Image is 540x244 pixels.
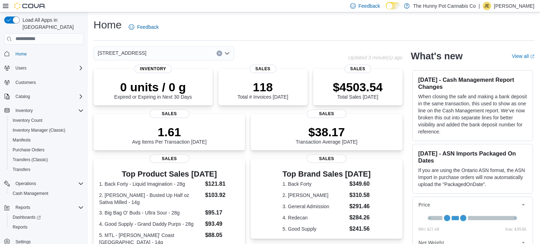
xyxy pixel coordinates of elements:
[10,146,47,154] a: Purchase Orders
[114,80,192,100] div: Expired or Expiring in Next 30 Days
[13,203,33,212] button: Reports
[13,50,30,58] a: Home
[1,77,86,87] button: Customers
[10,116,84,125] span: Inventory Count
[205,220,239,228] dd: $93.49
[224,51,230,56] button: Open list of options
[132,125,207,145] div: Avg Items Per Transaction [DATE]
[132,125,207,139] p: 1.61
[349,225,371,233] dd: $241.56
[13,64,84,72] span: Users
[349,202,371,211] dd: $291.46
[386,2,400,9] input: Dark Mode
[7,125,86,135] button: Inventory Manager (Classic)
[418,167,527,188] p: If you are using the Ontario ASN format, the ASN Import in purchase orders will now automatically...
[494,2,534,10] p: [PERSON_NAME]
[7,189,86,198] button: Cash Management
[217,51,222,56] button: Clear input
[13,147,45,153] span: Purchase Orders
[15,65,26,71] span: Users
[10,223,84,231] span: Reports
[283,192,347,199] dt: 2. [PERSON_NAME]
[10,156,51,164] a: Transfers (Classic)
[15,181,36,186] span: Operations
[386,9,386,10] span: Dark Mode
[10,156,84,164] span: Transfers (Classic)
[150,154,189,163] span: Sales
[10,223,30,231] a: Reports
[13,203,84,212] span: Reports
[13,167,30,172] span: Transfers
[10,136,84,144] span: Manifests
[418,150,527,164] h3: [DATE] - ASN Imports Packaged On Dates
[296,125,358,139] p: $38.17
[13,179,39,188] button: Operations
[413,2,476,10] p: The Hunny Pot Cannabis Co
[205,191,239,199] dd: $103.92
[14,2,46,9] img: Cova
[126,20,161,34] a: Feedback
[296,125,358,145] div: Transaction Average [DATE]
[98,49,146,57] span: [STREET_ADDRESS]
[10,213,84,222] span: Dashboards
[344,65,371,73] span: Sales
[13,224,27,230] span: Reports
[10,136,33,144] a: Manifests
[10,213,44,222] a: Dashboards
[150,110,189,118] span: Sales
[205,209,239,217] dd: $95.17
[7,145,86,155] button: Purchase Orders
[114,80,192,94] p: 0 units / 0 g
[13,215,41,220] span: Dashboards
[530,54,534,59] svg: External link
[10,126,68,134] a: Inventory Manager (Classic)
[13,92,33,101] button: Catalog
[333,80,383,94] p: $4503.54
[307,154,346,163] span: Sales
[7,135,86,145] button: Manifests
[512,53,534,59] a: View allExternal link
[307,110,346,118] span: Sales
[1,63,86,73] button: Users
[283,225,347,232] dt: 5. Good Supply
[13,157,48,163] span: Transfers (Classic)
[418,76,527,90] h3: [DATE] - Cash Management Report Changes
[99,180,202,187] dt: 1. Back Forty - Liquid Imagination - 28g
[237,80,288,100] div: Total # Invoices [DATE]
[13,191,48,196] span: Cash Management
[15,80,36,85] span: Customers
[1,92,86,101] button: Catalog
[418,93,527,135] p: When closing the safe and making a bank deposit in the same transaction, this used to show as one...
[13,78,39,87] a: Customers
[1,179,86,189] button: Operations
[13,137,31,143] span: Manifests
[411,51,463,62] h2: What's new
[349,213,371,222] dd: $284.26
[94,18,122,32] h1: Home
[283,180,347,187] dt: 1. Back Forty
[283,203,347,210] dt: 3. General Admission
[10,189,51,198] a: Cash Management
[99,220,202,227] dt: 4. Good Supply - Grand Daddy Purps - 28g
[99,192,202,206] dt: 2. [PERSON_NAME] - Busted Up Half oz Sativa Milled - 14g
[15,205,30,210] span: Reports
[13,118,43,123] span: Inventory Count
[333,80,383,100] div: Total Sales [DATE]
[13,127,65,133] span: Inventory Manager (Classic)
[10,146,84,154] span: Purchase Orders
[349,191,371,199] dd: $310.58
[349,180,371,188] dd: $349.60
[15,108,33,113] span: Inventory
[348,55,402,60] p: Updated 3 minute(s) ago
[20,17,84,31] span: Load All Apps in [GEOGRAPHIC_DATA]
[15,94,30,99] span: Catalog
[15,51,27,57] span: Home
[283,170,371,178] h3: Top Brand Sales [DATE]
[10,165,84,174] span: Transfers
[10,165,33,174] a: Transfers
[1,106,86,116] button: Inventory
[237,80,288,94] p: 118
[7,165,86,174] button: Transfers
[250,65,276,73] span: Sales
[283,214,347,221] dt: 4. Redecan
